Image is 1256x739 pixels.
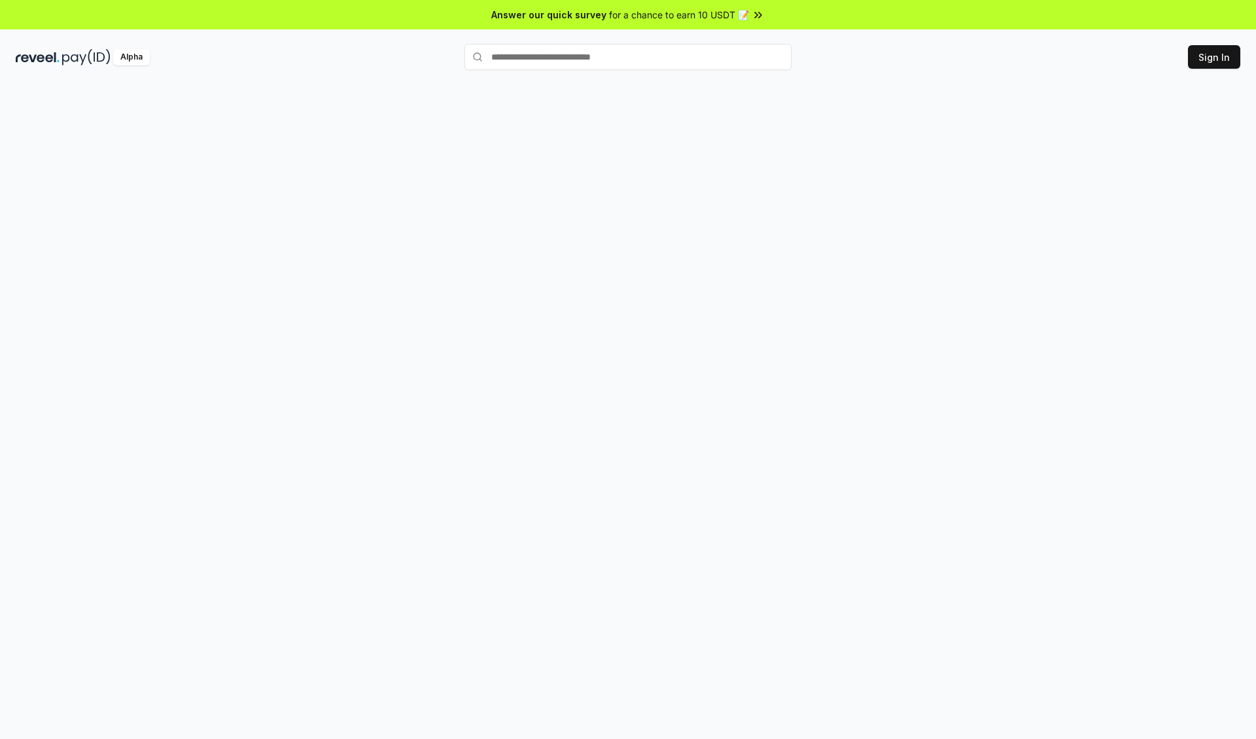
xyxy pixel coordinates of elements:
span: Answer our quick survey [491,8,606,22]
img: pay_id [62,49,111,65]
div: Alpha [113,49,150,65]
img: reveel_dark [16,49,60,65]
button: Sign In [1188,45,1240,69]
span: for a chance to earn 10 USDT 📝 [609,8,749,22]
